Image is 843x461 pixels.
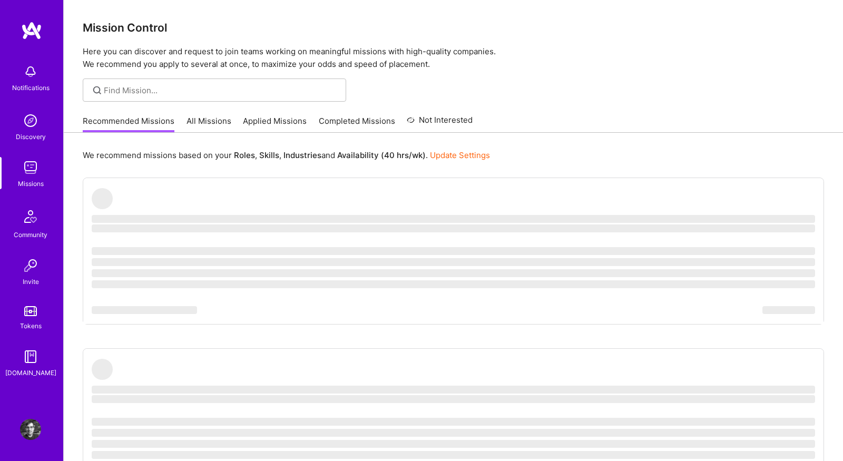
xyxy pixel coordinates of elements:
[17,419,44,440] a: User Avatar
[83,45,824,71] p: Here you can discover and request to join teams working on meaningful missions with high-quality ...
[20,419,41,440] img: User Avatar
[430,150,490,160] a: Update Settings
[337,150,426,160] b: Availability (40 hrs/wk)
[259,150,279,160] b: Skills
[21,21,42,40] img: logo
[91,84,103,96] i: icon SearchGrey
[104,85,338,96] input: Find Mission...
[24,306,37,316] img: tokens
[20,61,41,82] img: bell
[20,255,41,276] img: Invite
[14,229,47,240] div: Community
[16,131,46,142] div: Discovery
[83,115,174,133] a: Recommended Missions
[5,367,56,378] div: [DOMAIN_NAME]
[20,346,41,367] img: guide book
[20,110,41,131] img: discovery
[12,82,50,93] div: Notifications
[319,115,395,133] a: Completed Missions
[187,115,231,133] a: All Missions
[20,320,42,331] div: Tokens
[283,150,321,160] b: Industries
[83,150,490,161] p: We recommend missions based on your , , and .
[83,21,824,34] h3: Mission Control
[18,178,44,189] div: Missions
[407,114,473,133] a: Not Interested
[234,150,255,160] b: Roles
[23,276,39,287] div: Invite
[18,204,43,229] img: Community
[243,115,307,133] a: Applied Missions
[20,157,41,178] img: teamwork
